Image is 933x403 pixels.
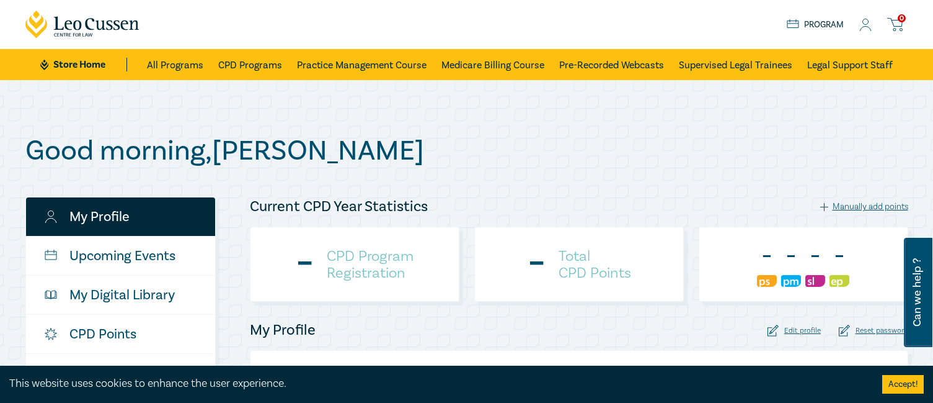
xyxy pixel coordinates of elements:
h4: CPD Program Registration [327,248,413,281]
a: CPD Points [26,315,215,353]
h4: Total CPD Points [559,248,631,281]
div: This website uses cookies to enhance the user experience. [9,376,864,392]
a: My Profile [26,197,215,236]
img: Professional Skills [757,275,777,287]
div: Reset password [839,325,908,337]
h1: Good morning , [PERSON_NAME] [25,135,908,167]
a: CPD Programs [218,49,282,80]
div: - [527,248,546,281]
div: - [295,248,314,281]
a: Wishlist [26,354,215,392]
div: - [781,240,801,273]
img: Practice Management & Business Skills [781,275,801,287]
div: - [829,240,849,273]
a: My Digital Library [26,276,215,314]
span: 0 [898,14,906,22]
div: Edit profile [767,325,821,337]
a: Legal Support Staff [807,49,893,80]
a: Supervised Legal Trainees [679,49,792,80]
a: Practice Management Course [297,49,427,80]
div: Manually add points [820,201,908,212]
a: Medicare Billing Course [441,49,544,80]
a: Program [787,18,844,32]
img: Substantive Law [805,275,825,287]
a: Pre-Recorded Webcasts [559,49,664,80]
span: Can we help ? [911,245,923,340]
h4: Current CPD Year Statistics [250,197,428,217]
img: Ethics & Professional Responsibility [829,275,849,287]
a: All Programs [147,49,203,80]
button: Accept cookies [882,375,924,394]
a: Store Home [40,58,126,71]
h4: My Profile [250,320,316,340]
a: Upcoming Events [26,237,215,275]
div: - [757,240,777,273]
div: - [805,240,825,273]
